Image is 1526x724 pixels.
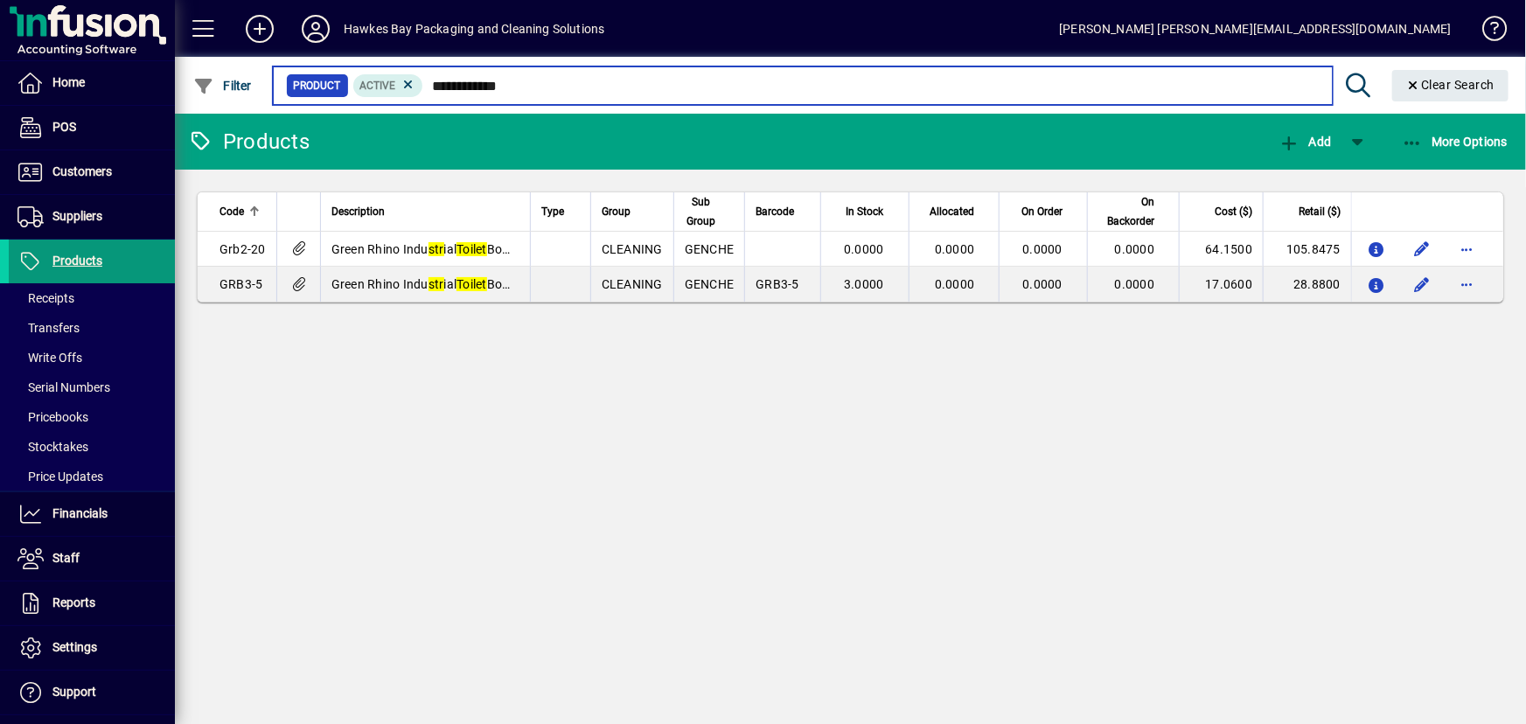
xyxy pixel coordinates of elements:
[1408,235,1436,263] button: Edit
[1263,232,1351,267] td: 105.8475
[1179,232,1263,267] td: 64.1500
[353,74,423,97] mat-chip: Activation Status: Active
[9,492,175,536] a: Financials
[541,202,564,221] span: Type
[331,242,585,256] span: Green Rhino Indu ial Bowl Cleaner 20L
[1397,126,1513,157] button: More Options
[1115,242,1155,256] span: 0.0000
[17,410,88,424] span: Pricebooks
[331,202,519,221] div: Description
[52,164,112,178] span: Customers
[219,277,263,291] span: GRB3-5
[1408,270,1436,298] button: Edit
[602,202,663,221] div: Group
[847,202,884,221] span: In Stock
[17,440,88,454] span: Stocktakes
[52,551,80,565] span: Staff
[288,13,344,45] button: Profile
[52,685,96,699] span: Support
[9,581,175,625] a: Reports
[188,128,310,156] div: Products
[9,61,175,105] a: Home
[1279,135,1331,149] span: Add
[9,462,175,491] a: Price Updates
[685,277,735,291] span: GENCHE
[1215,202,1252,221] span: Cost ($)
[9,283,175,313] a: Receipts
[52,640,97,654] span: Settings
[935,242,975,256] span: 0.0000
[17,351,82,365] span: Write Offs
[1098,192,1170,231] div: On Backorder
[935,277,975,291] span: 0.0000
[232,13,288,45] button: Add
[219,242,266,256] span: Grb2-20
[9,313,175,343] a: Transfers
[344,15,605,43] div: Hawkes Bay Packaging and Cleaning Solutions
[52,120,76,134] span: POS
[9,106,175,150] a: POS
[1098,192,1154,231] span: On Backorder
[9,537,175,581] a: Staff
[9,195,175,239] a: Suppliers
[756,202,810,221] div: Barcode
[1115,277,1155,291] span: 0.0000
[756,202,794,221] span: Barcode
[844,277,884,291] span: 3.0000
[1263,267,1351,302] td: 28.8800
[17,321,80,335] span: Transfers
[930,202,974,221] span: Allocated
[1299,202,1341,221] span: Retail ($)
[331,202,385,221] span: Description
[294,77,341,94] span: Product
[1402,135,1509,149] span: More Options
[541,202,580,221] div: Type
[9,432,175,462] a: Stocktakes
[9,671,175,714] a: Support
[9,372,175,402] a: Serial Numbers
[52,75,85,89] span: Home
[456,277,487,291] em: Toilet
[9,343,175,372] a: Write Offs
[17,470,103,484] span: Price Updates
[9,626,175,670] a: Settings
[685,242,735,256] span: GENCHE
[52,595,95,609] span: Reports
[193,79,252,93] span: Filter
[429,242,444,256] em: str
[219,202,244,221] span: Code
[1469,3,1504,60] a: Knowledge Base
[756,277,799,291] span: GRB3-5
[1059,15,1452,43] div: [PERSON_NAME] [PERSON_NAME][EMAIL_ADDRESS][DOMAIN_NAME]
[685,192,719,231] span: Sub Group
[1406,78,1495,92] span: Clear Search
[685,192,735,231] div: Sub Group
[331,277,578,291] span: Green Rhino Indu ial Bowl Cleaner 5L
[17,380,110,394] span: Serial Numbers
[429,277,444,291] em: str
[920,202,991,221] div: Allocated
[1022,242,1063,256] span: 0.0000
[1021,202,1063,221] span: On Order
[189,70,256,101] button: Filter
[1022,277,1063,291] span: 0.0000
[52,209,102,223] span: Suppliers
[9,402,175,432] a: Pricebooks
[1274,126,1335,157] button: Add
[9,150,175,194] a: Customers
[602,277,663,291] span: CLEANING
[602,242,663,256] span: CLEANING
[17,291,74,305] span: Receipts
[360,80,396,92] span: Active
[1453,270,1481,298] button: More options
[1453,235,1481,263] button: More options
[456,242,487,256] em: Toilet
[1179,267,1263,302] td: 17.0600
[1010,202,1077,221] div: On Order
[602,202,631,221] span: Group
[1392,70,1509,101] button: Clear
[52,254,102,268] span: Products
[219,202,266,221] div: Code
[832,202,899,221] div: In Stock
[844,242,884,256] span: 0.0000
